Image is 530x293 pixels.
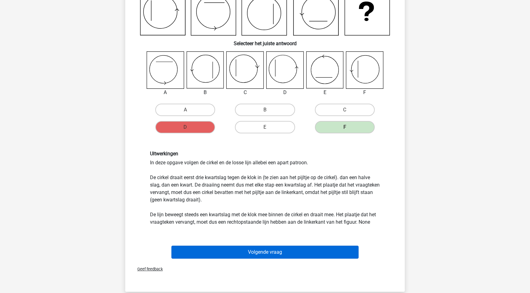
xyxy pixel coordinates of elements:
[155,121,215,133] label: D
[145,151,385,226] div: In deze opgave volgen de cirkel en de losse lijn allebei een apart patroon. De cirkel draait eers...
[171,246,359,259] button: Volgende vraag
[222,89,268,96] div: C
[235,121,295,133] label: E
[315,121,375,133] label: F
[341,89,388,96] div: F
[150,151,380,157] h6: Uitwerkingen
[142,89,189,96] div: A
[235,104,295,116] label: B
[135,36,395,46] h6: Selecteer het juiste antwoord
[132,267,163,271] span: Geef feedback
[155,104,215,116] label: A
[262,89,308,96] div: D
[315,104,375,116] label: C
[182,89,229,96] div: B
[302,89,348,96] div: E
